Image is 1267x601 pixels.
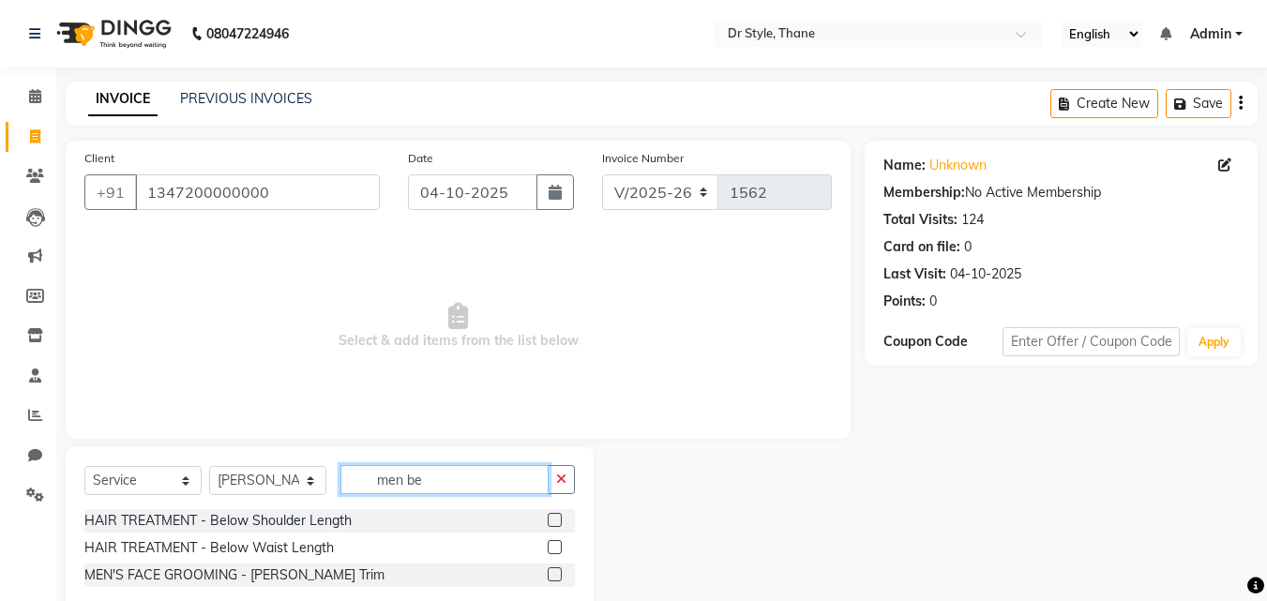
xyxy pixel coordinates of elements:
[964,237,972,257] div: 0
[883,183,1239,203] div: No Active Membership
[135,174,380,210] input: Search by Name/Mobile/Email/Code
[408,150,433,167] label: Date
[883,332,1002,352] div: Coupon Code
[48,8,176,60] img: logo
[883,183,965,203] div: Membership:
[602,150,684,167] label: Invoice Number
[84,538,334,558] div: HAIR TREATMENT - Below Waist Length
[883,237,960,257] div: Card on file:
[206,8,289,60] b: 08047224946
[929,292,937,311] div: 0
[1003,327,1180,356] input: Enter Offer / Coupon Code
[1050,89,1158,118] button: Create New
[84,174,137,210] button: +91
[180,90,312,107] a: PREVIOUS INVOICES
[1190,24,1231,44] span: Admin
[1166,89,1231,118] button: Save
[340,465,549,494] input: Search or Scan
[84,511,352,531] div: HAIR TREATMENT - Below Shoulder Length
[961,210,984,230] div: 124
[84,150,114,167] label: Client
[883,292,926,311] div: Points:
[929,156,987,175] a: Unknown
[883,210,958,230] div: Total Visits:
[84,233,832,420] span: Select & add items from the list below
[88,83,158,116] a: INVOICE
[950,264,1021,284] div: 04-10-2025
[1187,328,1241,356] button: Apply
[883,156,926,175] div: Name:
[84,565,385,585] div: MEN'S FACE GROOMING - [PERSON_NAME] Trim
[883,264,946,284] div: Last Visit:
